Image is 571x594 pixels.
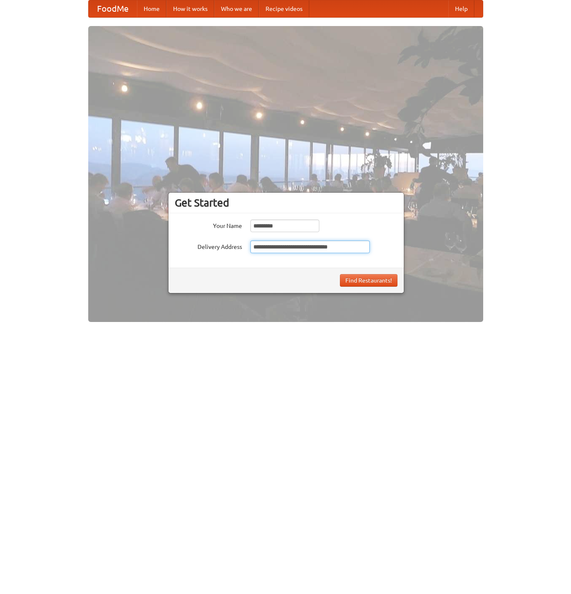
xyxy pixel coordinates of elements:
a: Help [448,0,474,17]
a: Who we are [214,0,259,17]
a: Home [137,0,166,17]
a: FoodMe [89,0,137,17]
h3: Get Started [175,196,397,209]
a: How it works [166,0,214,17]
a: Recipe videos [259,0,309,17]
label: Your Name [175,220,242,230]
label: Delivery Address [175,241,242,251]
button: Find Restaurants! [340,274,397,287]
